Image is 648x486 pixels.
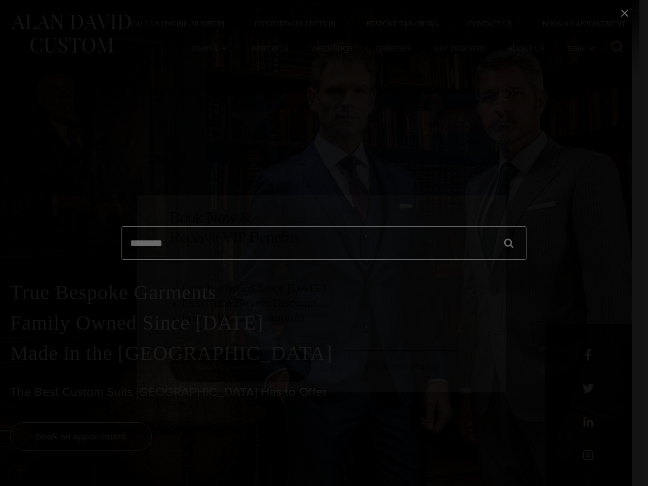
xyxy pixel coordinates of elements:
[182,310,473,325] h3: Free Lifetime Alterations
[332,350,473,382] a: visual consultation
[170,350,311,382] a: book an appointment
[170,208,473,247] h2: Book Now & Receive VIP Benefits
[182,296,473,310] h3: First Time Buyers Discount
[182,281,473,296] h3: Family Owned Since [DATE]
[500,87,513,100] button: Close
